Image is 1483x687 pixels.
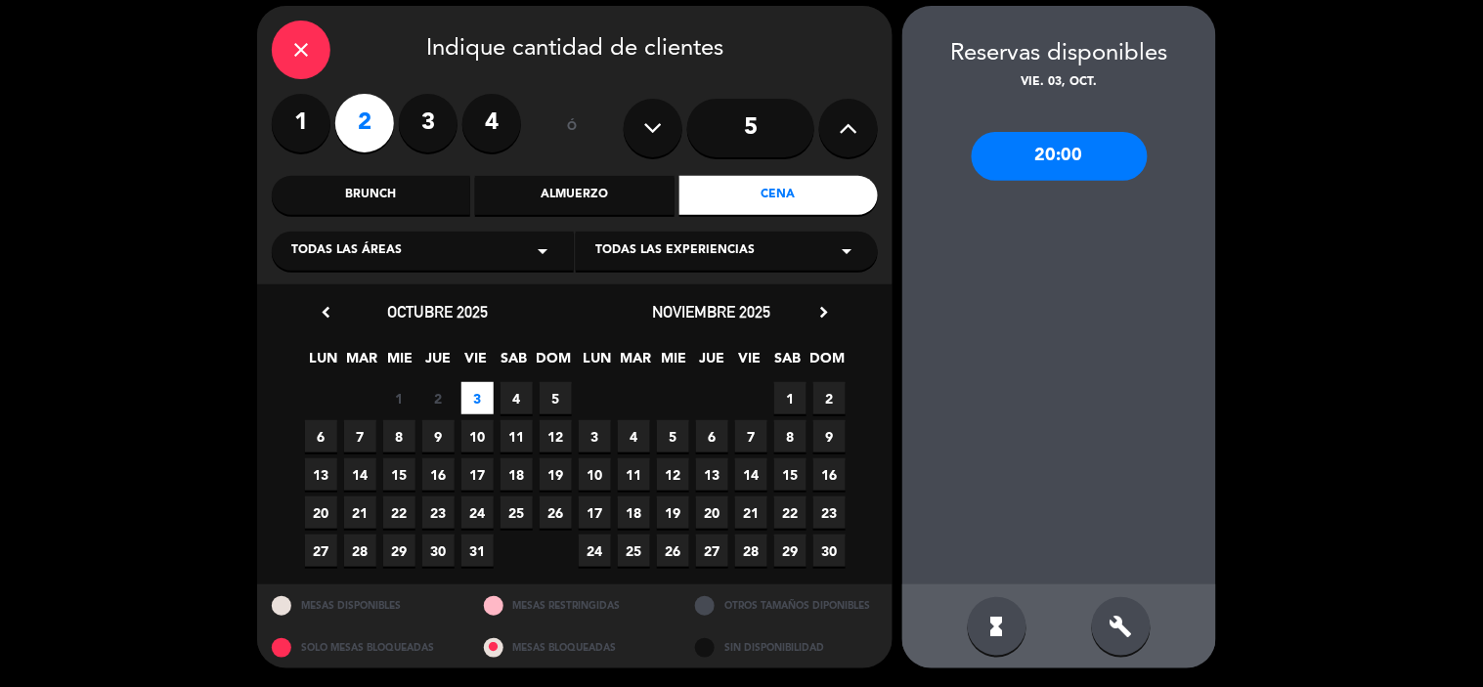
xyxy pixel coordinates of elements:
[344,458,376,491] span: 14
[289,38,313,62] i: close
[579,496,611,529] span: 17
[383,382,415,414] span: 1
[657,458,689,491] span: 12
[620,347,652,379] span: MAR
[344,496,376,529] span: 21
[383,496,415,529] span: 22
[972,132,1148,181] div: 20:00
[696,458,728,491] span: 13
[1110,615,1133,638] i: build
[422,347,455,379] span: JUE
[902,35,1216,73] div: Reservas disponibles
[774,382,807,414] span: 1
[696,496,728,529] span: 20
[383,420,415,452] span: 8
[774,496,807,529] span: 22
[501,420,533,452] span: 11
[422,382,455,414] span: 2
[579,535,611,567] span: 24
[774,458,807,491] span: 15
[696,420,728,452] span: 6
[305,458,337,491] span: 13
[462,94,521,152] label: 4
[460,347,493,379] span: VIE
[388,302,489,322] span: octubre 2025
[308,347,340,379] span: LUN
[272,21,878,79] div: Indique cantidad de clientes
[469,626,681,668] div: MESAS BLOQUEADAS
[618,496,650,529] span: 18
[344,535,376,567] span: 28
[735,496,767,529] span: 21
[679,176,878,215] div: Cena
[501,496,533,529] span: 25
[461,458,494,491] span: 17
[680,626,893,668] div: SIN DISPONIBILIDAD
[772,347,805,379] span: SAB
[335,94,394,152] label: 2
[657,496,689,529] span: 19
[835,239,858,263] i: arrow_drop_down
[305,535,337,567] span: 27
[305,496,337,529] span: 20
[902,73,1216,93] div: vie. 03, oct.
[305,420,337,452] span: 6
[501,382,533,414] span: 4
[469,584,681,626] div: MESAS RESTRINGIDAS
[272,94,330,152] label: 1
[696,535,728,567] span: 27
[813,458,846,491] span: 16
[531,239,554,263] i: arrow_drop_down
[540,420,572,452] span: 12
[257,626,469,668] div: SOLO MESAS BLOQUEADAS
[595,241,755,261] span: Todas las experiencias
[579,458,611,491] span: 10
[383,458,415,491] span: 15
[422,420,455,452] span: 9
[461,496,494,529] span: 24
[461,382,494,414] span: 3
[475,176,674,215] div: Almuerzo
[422,496,455,529] span: 23
[618,420,650,452] span: 4
[582,347,614,379] span: LUN
[346,347,378,379] span: MAR
[657,420,689,452] span: 5
[499,347,531,379] span: SAB
[540,458,572,491] span: 19
[422,458,455,491] span: 16
[985,615,1009,638] i: hourglass_full
[774,420,807,452] span: 8
[657,535,689,567] span: 26
[813,302,834,322] i: chevron_right
[384,347,416,379] span: MIE
[735,458,767,491] span: 14
[501,458,533,491] span: 18
[813,496,846,529] span: 23
[735,535,767,567] span: 28
[734,347,766,379] span: VIE
[541,94,604,162] div: ó
[537,347,569,379] span: DOM
[696,347,728,379] span: JUE
[813,420,846,452] span: 9
[272,176,470,215] div: Brunch
[810,347,843,379] span: DOM
[540,496,572,529] span: 26
[422,535,455,567] span: 30
[618,535,650,567] span: 25
[813,382,846,414] span: 2
[461,535,494,567] span: 31
[618,458,650,491] span: 11
[579,420,611,452] span: 3
[774,535,807,567] span: 29
[735,420,767,452] span: 7
[658,347,690,379] span: MIE
[399,94,458,152] label: 3
[344,420,376,452] span: 7
[291,241,402,261] span: Todas las áreas
[383,535,415,567] span: 29
[813,535,846,567] span: 30
[540,382,572,414] span: 5
[680,584,893,626] div: OTROS TAMAÑOS DIPONIBLES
